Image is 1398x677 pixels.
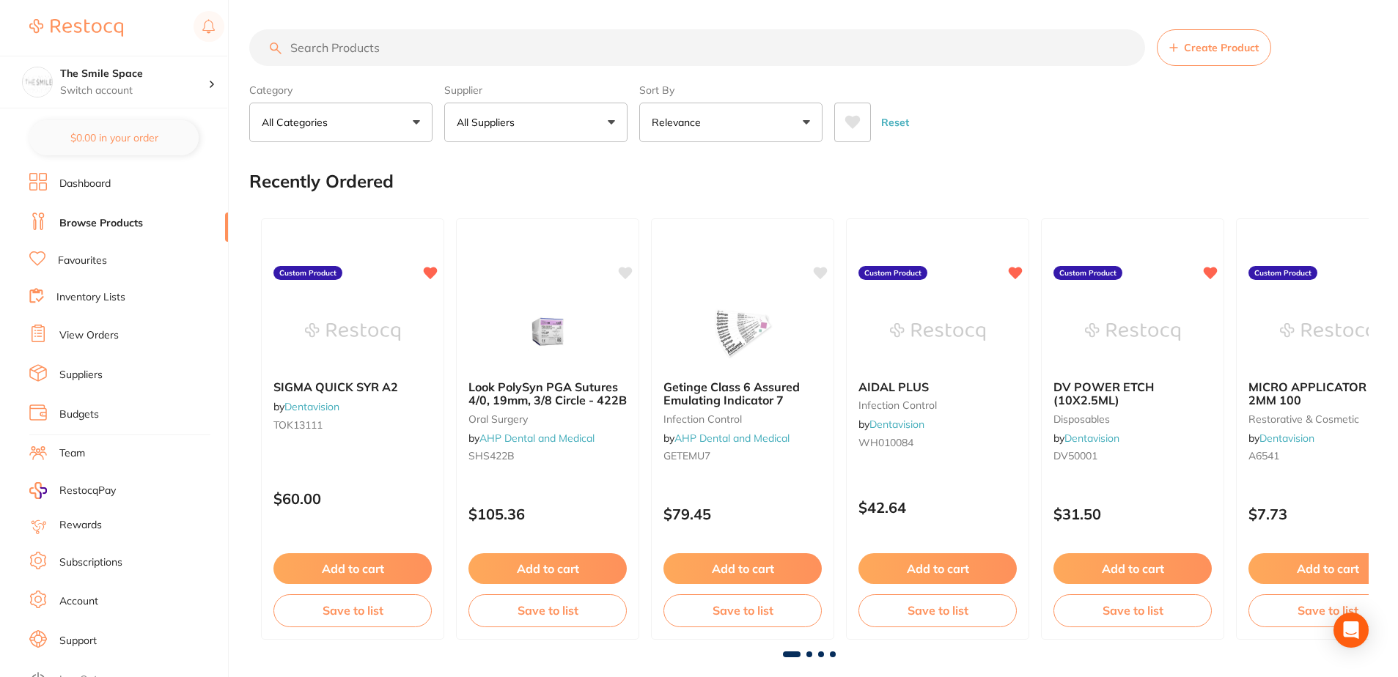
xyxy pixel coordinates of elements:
[1053,432,1119,445] span: by
[1053,450,1212,462] small: DV50001
[663,506,822,522] p: $79.45
[1333,613,1369,648] div: Open Intercom Messenger
[858,266,927,281] label: Custom Product
[59,634,97,648] a: Support
[468,413,627,425] small: oral surgery
[1248,432,1314,445] span: by
[468,450,627,462] small: SHS422B
[468,594,627,626] button: Save to list
[1053,553,1212,584] button: Add to cart
[1053,594,1212,626] button: Save to list
[500,295,595,369] img: Look PolySyn PGA Sutures 4/0, 19mm, 3/8 Circle - 422B
[273,419,432,431] small: TOK13111
[877,103,913,142] button: Reset
[858,380,1017,393] b: AIDAL PLUS
[59,446,85,461] a: Team
[663,432,790,445] span: by
[273,380,432,393] b: SIGMA QUICK SYR A2
[1053,413,1212,425] small: disposables
[273,400,339,413] span: by
[695,295,790,369] img: Getinge Class 6 Assured Emulating Indicator 7
[1184,42,1259,53] span: Create Product
[59,484,116,498] span: RestocqPay
[262,115,334,130] p: All Categories
[468,432,595,445] span: by
[663,594,822,626] button: Save to list
[869,418,924,431] a: Dentavision
[249,84,433,97] label: Category
[249,103,433,142] button: All Categories
[59,177,111,191] a: Dashboard
[663,380,822,407] b: Getinge Class 6 Assured Emulating Indicator 7
[1259,432,1314,445] a: Dentavision
[858,499,1017,516] p: $42.64
[58,254,107,268] a: Favourites
[639,103,823,142] button: Relevance
[29,19,123,37] img: Restocq Logo
[29,11,123,45] a: Restocq Logo
[674,432,790,445] a: AHP Dental and Medical
[59,407,99,422] a: Budgets
[858,399,1017,411] small: infection control
[457,115,520,130] p: All Suppliers
[60,67,208,81] h4: The Smile Space
[1053,380,1212,407] b: DV POWER ETCH (10X2.5ML)
[858,553,1017,584] button: Add to cart
[444,84,628,97] label: Supplier
[59,368,103,382] a: Suppliers
[663,450,822,462] small: GETEMU7
[1280,295,1375,369] img: MICRO APPLICATOR REG 2MM 100
[273,266,342,281] label: Custom Product
[1053,506,1212,522] p: $31.50
[249,29,1145,66] input: Search Products
[468,553,627,584] button: Add to cart
[59,594,98,609] a: Account
[652,115,707,130] p: Relevance
[1085,295,1180,369] img: DV POWER ETCH (10X2.5ML)
[273,553,432,584] button: Add to cart
[273,490,432,507] p: $60.00
[59,518,102,533] a: Rewards
[60,84,208,98] p: Switch account
[479,432,595,445] a: AHP Dental and Medical
[29,482,116,499] a: RestocqPay
[305,295,400,369] img: SIGMA QUICK SYR A2
[1248,266,1317,281] label: Custom Product
[663,413,822,425] small: infection control
[29,482,47,499] img: RestocqPay
[59,328,119,343] a: View Orders
[858,418,924,431] span: by
[1064,432,1119,445] a: Dentavision
[273,594,432,626] button: Save to list
[890,295,985,369] img: AIDAL PLUS
[1053,266,1122,281] label: Custom Product
[468,380,627,407] b: Look PolySyn PGA Sutures 4/0, 19mm, 3/8 Circle - 422B
[663,553,822,584] button: Add to cart
[59,216,143,231] a: Browse Products
[59,555,122,570] a: Subscriptions
[249,171,394,192] h2: Recently Ordered
[284,400,339,413] a: Dentavision
[858,594,1017,626] button: Save to list
[29,120,199,155] button: $0.00 in your order
[56,290,125,305] a: Inventory Lists
[858,437,1017,448] small: WH010084
[468,506,627,522] p: $105.36
[23,67,52,97] img: The Smile Space
[639,84,823,97] label: Sort By
[1157,29,1271,66] button: Create Product
[444,103,628,142] button: All Suppliers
